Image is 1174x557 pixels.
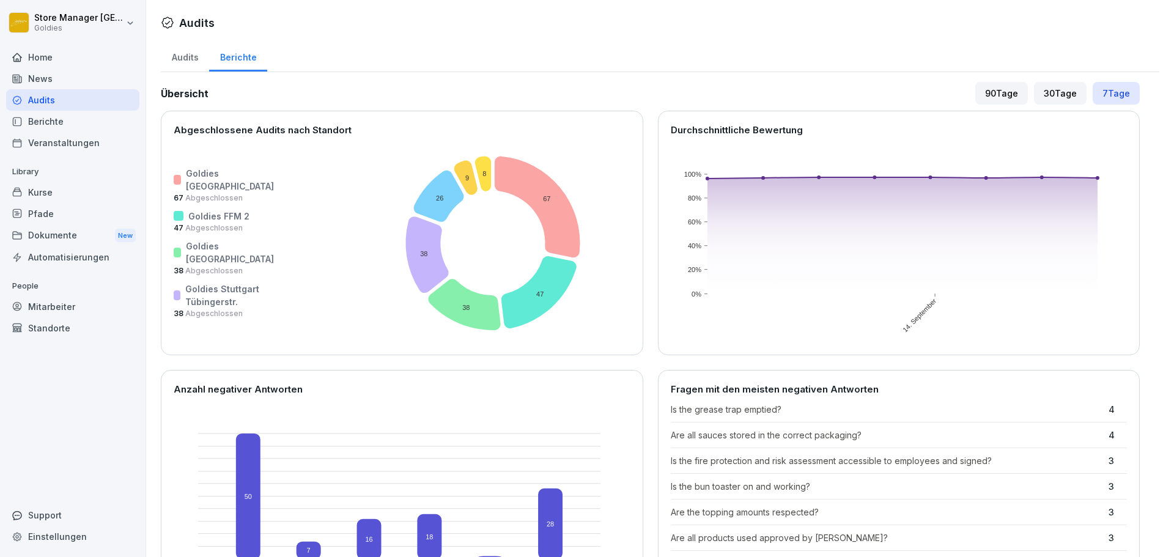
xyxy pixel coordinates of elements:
[6,132,139,153] a: Veranstaltungen
[687,242,701,249] text: 40%
[186,240,276,265] p: Goldies [GEOGRAPHIC_DATA]
[692,290,701,298] text: 0%
[183,223,243,232] span: Abgeschlossen
[671,506,1103,518] p: Are the topping amounts respected?
[6,224,139,247] div: Dokumente
[186,167,276,193] p: Goldies [GEOGRAPHIC_DATA]
[6,182,139,203] a: Kurse
[6,89,139,111] a: Audits
[188,210,249,223] p: Goldies FFM 2
[174,265,276,276] p: 38
[174,223,276,234] p: 47
[687,266,701,273] text: 20%
[671,454,1103,467] p: Is the fire protection and risk assessment accessible to employees and signed?
[6,224,139,247] a: DokumenteNew
[671,383,1128,397] p: Fragen mit den meisten negativen Antworten
[185,282,276,308] p: Goldies Stuttgart Tübingerstr.
[671,124,1128,138] p: Durchschnittliche Bewertung
[6,46,139,68] a: Home
[671,403,1103,416] p: Is the grease trap emptied?
[6,296,139,317] a: Mitarbeiter
[671,480,1103,493] p: Is the bun toaster on and working?
[174,308,276,319] p: 38
[687,194,701,202] text: 80%
[1109,506,1127,518] p: 3
[1109,429,1127,441] p: 4
[1034,82,1087,105] div: 30 Tage
[684,171,701,178] text: 100%
[687,218,701,226] text: 60%
[179,15,215,31] h1: Audits
[161,86,209,101] h2: Übersicht
[6,246,139,268] a: Automatisierungen
[1109,454,1127,467] p: 3
[975,82,1028,105] div: 90 Tage
[6,526,139,547] a: Einstellungen
[6,111,139,132] a: Berichte
[174,383,630,397] p: Anzahl negativer Antworten
[183,309,243,318] span: Abgeschlossen
[1093,82,1140,105] div: 7 Tage
[34,24,124,32] p: Goldies
[671,531,1103,544] p: Are all products used approved by [PERSON_NAME]?
[6,162,139,182] p: Library
[161,40,209,72] a: Audits
[1109,403,1127,416] p: 4
[901,297,938,334] text: 14. September
[1109,531,1127,544] p: 3
[6,68,139,89] a: News
[115,229,136,243] div: New
[174,124,630,138] p: Abgeschlossene Audits nach Standort
[671,429,1103,441] p: Are all sauces stored in the correct packaging?
[183,266,243,275] span: Abgeschlossen
[6,504,139,526] div: Support
[1109,480,1127,493] p: 3
[34,13,124,23] p: Store Manager [GEOGRAPHIC_DATA]
[209,40,267,72] a: Berichte
[6,276,139,296] p: People
[6,317,139,339] a: Standorte
[174,193,276,204] p: 67
[183,193,243,202] span: Abgeschlossen
[6,203,139,224] a: Pfade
